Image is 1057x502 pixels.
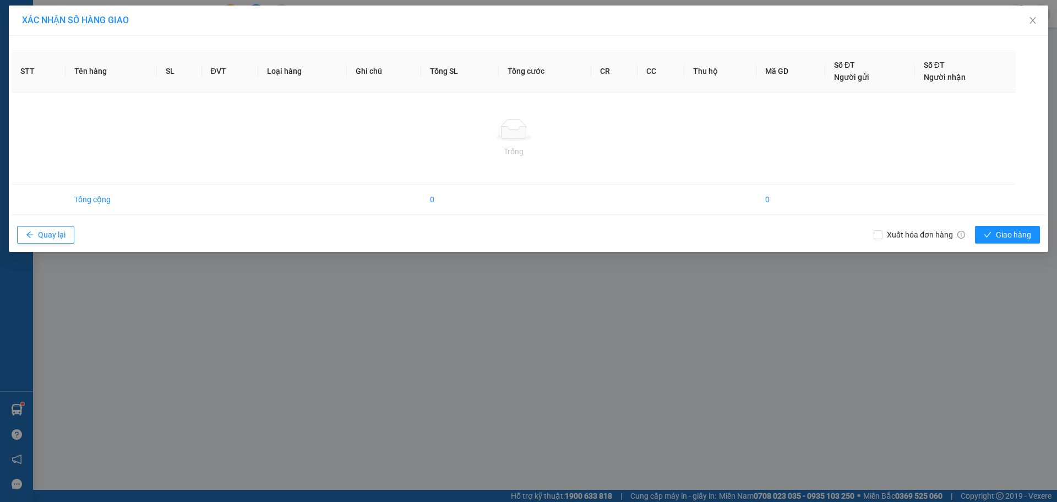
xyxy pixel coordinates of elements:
th: Loại hàng [258,50,347,93]
th: Ghi chú [347,50,422,93]
span: arrow-left [26,231,34,240]
th: Tên hàng [66,50,157,93]
button: Close [1017,6,1048,36]
span: close [1028,16,1037,25]
button: checkGiao hàng [975,226,1040,244]
th: Tổng SL [421,50,499,93]
th: Thu hộ [684,50,756,93]
th: STT [12,50,66,93]
span: XÁC NHẬN SỐ HÀNG GIAO [22,15,129,25]
th: SL [157,50,201,93]
span: Xuất hóa đơn hàng [882,229,969,241]
button: arrow-leftQuay lại [17,226,74,244]
span: Số ĐT [924,61,945,69]
div: Trống [20,145,1007,158]
td: 0 [421,185,499,215]
span: Người nhận [924,73,966,82]
th: CR [591,50,638,93]
span: info-circle [957,231,965,239]
th: Mã GD [756,50,825,93]
th: ĐVT [202,50,258,93]
td: Tổng cộng [66,185,157,215]
th: CC [638,50,684,93]
td: 0 [756,185,825,215]
th: Tổng cước [499,50,591,93]
span: Giao hàng [996,229,1031,241]
span: Quay lại [38,229,66,241]
span: check [984,231,991,240]
span: Người gửi [834,73,869,82]
span: Số ĐT [834,61,855,69]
